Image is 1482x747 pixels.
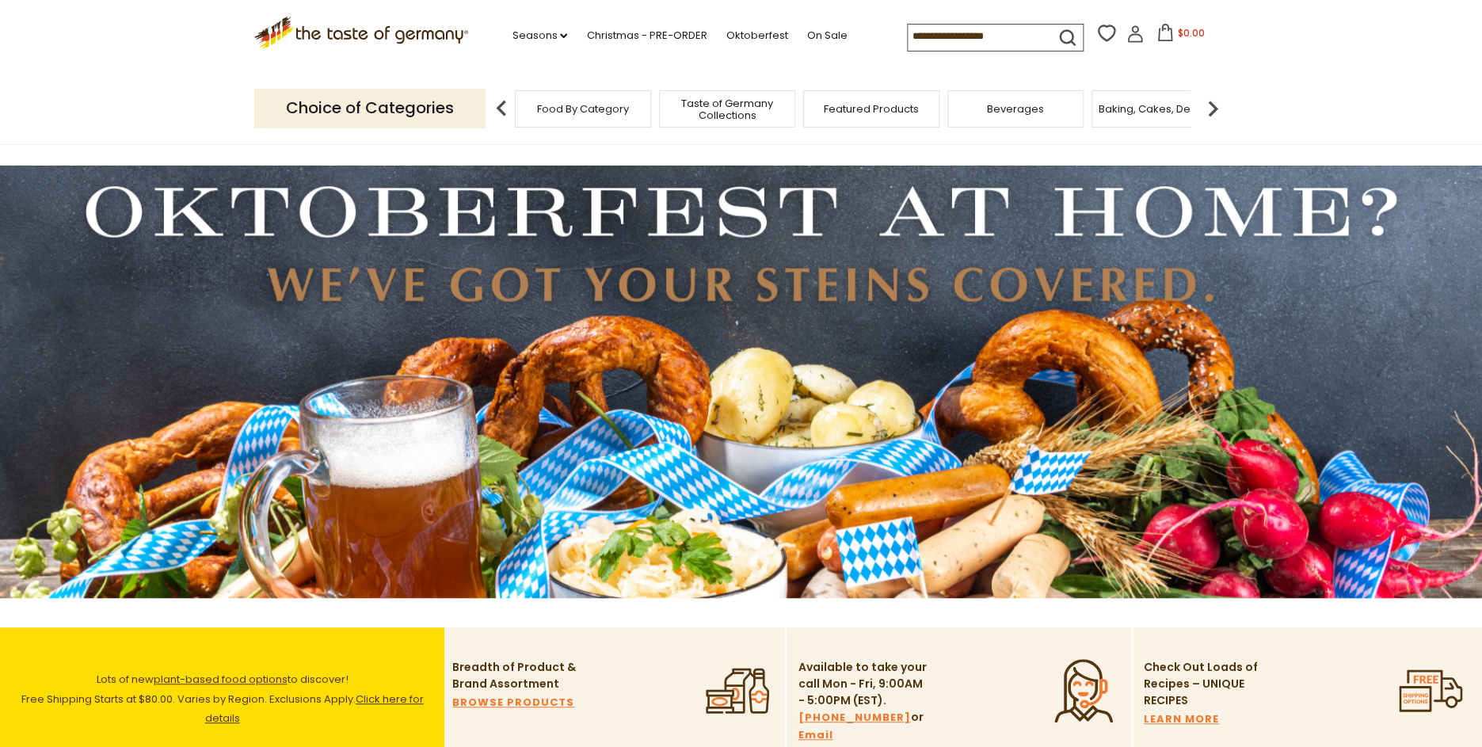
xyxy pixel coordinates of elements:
[664,97,791,121] a: Taste of Germany Collections
[987,103,1044,115] a: Beverages
[1197,93,1229,124] img: next arrow
[1099,103,1221,115] a: Baking, Cakes, Desserts
[486,93,517,124] img: previous arrow
[798,709,910,726] a: [PHONE_NUMBER]
[824,103,919,115] a: Featured Products
[21,672,424,726] span: Lots of new to discover! Free Shipping Starts at $80.00. Varies by Region. Exclusions Apply.
[586,27,707,44] a: Christmas - PRE-ORDER
[806,27,847,44] a: On Sale
[1147,24,1214,48] button: $0.00
[798,726,832,744] a: Email
[452,659,583,692] p: Breadth of Product & Brand Assortment
[452,694,574,711] a: BROWSE PRODUCTS
[254,89,486,128] p: Choice of Categories
[537,103,629,115] a: Food By Category
[726,27,787,44] a: Oktoberfest
[154,672,288,687] a: plant-based food options
[1177,26,1204,40] span: $0.00
[1144,711,1219,728] a: LEARN MORE
[512,27,567,44] a: Seasons
[1144,659,1259,709] p: Check Out Loads of Recipes – UNIQUE RECIPES
[798,659,928,744] p: Available to take your call Mon - Fri, 9:00AM - 5:00PM (EST). or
